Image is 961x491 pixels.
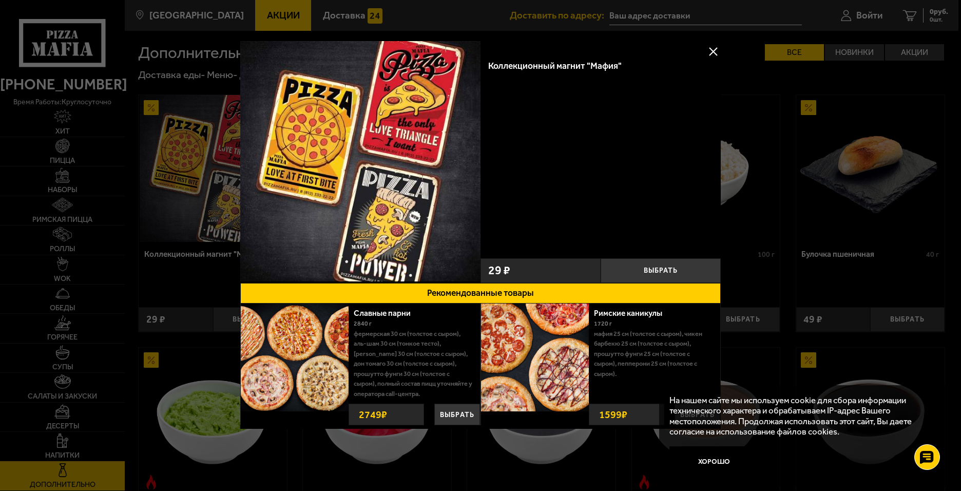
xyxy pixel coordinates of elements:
strong: 1599 ₽ [597,404,630,425]
span: 29 ₽ [488,265,510,276]
span: 1720 г [594,320,612,327]
button: Хорошо [669,446,760,477]
a: Славные парни [354,308,421,318]
div: Коллекционный магнит "Мафия" [488,61,705,71]
p: Фермерская 30 см (толстое с сыром), Аль-Шам 30 см (тонкое тесто), [PERSON_NAME] 30 см (толстое с ... [354,329,472,399]
p: На нашем сайте мы используем cookie для сбора информации технического характера и обрабатываем IP... [669,395,932,437]
button: Рекомендованные товары [240,283,721,304]
span: 2840 г [354,320,372,327]
p: Мафия 25 см (толстое с сыром), Чикен Барбекю 25 см (толстое с сыром), Прошутто Фунги 25 см (толст... [594,329,713,379]
img: Коллекционный магнит "Мафия" [240,41,480,281]
button: Выбрать [601,258,721,283]
button: Выбрать [434,404,480,425]
a: Коллекционный магнит "Мафия" [240,41,480,283]
a: Римские каникулы [594,308,672,318]
strong: 2749 ₽ [356,404,390,425]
